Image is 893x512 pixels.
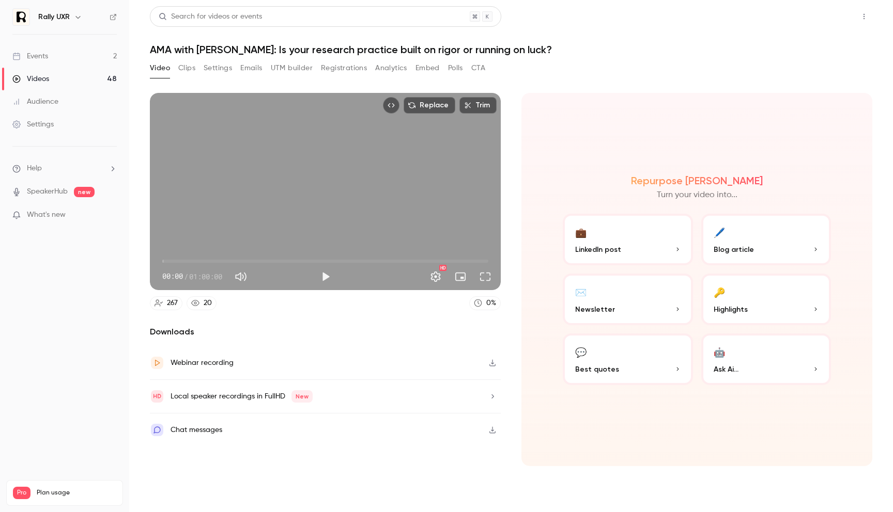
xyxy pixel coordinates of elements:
span: What's new [27,210,66,220]
button: Mute [230,266,251,287]
div: Webinar recording [171,357,234,369]
span: 01:00:00 [189,271,222,282]
button: Emails [240,60,262,76]
a: 20 [187,296,217,310]
div: 🖊️ [714,224,725,240]
div: HD [439,265,446,271]
span: new [74,187,95,197]
button: 🖊️Blog article [701,214,832,265]
div: 00:00 [162,271,222,282]
button: Embed [415,60,440,76]
li: help-dropdown-opener [12,163,117,174]
button: Clips [178,60,195,76]
div: Audience [12,97,58,107]
button: Video [150,60,170,76]
p: Turn your video into... [657,189,737,201]
h2: Downloads [150,326,501,338]
span: 00:00 [162,271,183,282]
div: 💬 [575,344,587,360]
div: ✉️ [575,284,587,300]
div: 🔑 [714,284,725,300]
iframe: Noticeable Trigger [104,211,117,220]
button: Registrations [321,60,367,76]
button: Play [315,266,336,287]
button: UTM builder [271,60,313,76]
div: Local speaker recordings in FullHD [171,390,313,403]
span: Highlights [714,304,748,315]
button: CTA [471,60,485,76]
button: Top Bar Actions [856,8,872,25]
span: / [184,271,188,282]
div: Events [12,51,48,61]
button: 🔑Highlights [701,274,832,325]
span: Blog article [714,244,754,255]
button: 💬Best quotes [563,333,693,385]
button: Embed video [383,97,399,114]
a: 267 [150,296,182,310]
div: Chat messages [171,424,222,436]
span: Pro [13,487,30,499]
h6: Rally UXR [38,12,70,22]
span: Ask Ai... [714,364,738,375]
button: Share [807,6,848,27]
button: 🤖Ask Ai... [701,333,832,385]
a: 0% [469,296,501,310]
button: ✉️Newsletter [563,274,693,325]
button: Full screen [475,266,496,287]
div: Videos [12,74,49,84]
button: Turn on miniplayer [450,266,471,287]
img: Rally UXR [13,9,29,25]
button: 💼LinkedIn post [563,214,693,265]
span: LinkedIn post [575,244,621,255]
div: 🤖 [714,344,725,360]
span: Newsletter [575,304,615,315]
span: Help [27,163,42,174]
span: New [291,390,313,403]
div: 20 [204,298,212,309]
button: Replace [404,97,455,114]
div: Search for videos or events [159,11,262,22]
button: Settings [425,266,446,287]
button: Analytics [375,60,407,76]
div: 0 % [486,298,496,309]
div: 💼 [575,224,587,240]
span: Best quotes [575,364,619,375]
button: Settings [204,60,232,76]
div: Settings [12,119,54,130]
h1: AMA with [PERSON_NAME]: Is your research practice built on rigor or running on luck? [150,43,872,56]
a: SpeakerHub [27,186,68,197]
div: 267 [167,298,178,309]
span: Plan usage [37,489,116,497]
button: Trim [459,97,497,114]
h2: Repurpose [PERSON_NAME] [631,174,763,187]
button: Polls [448,60,463,76]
